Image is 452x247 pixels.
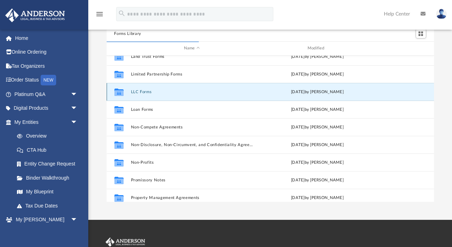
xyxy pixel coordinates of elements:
[256,106,378,113] div: [DATE] by [PERSON_NAME]
[381,45,431,52] div: id
[10,185,85,199] a: My Blueprint
[114,31,141,37] button: Forms Library
[256,53,378,60] div: [DATE] by [PERSON_NAME]
[256,194,378,201] div: [DATE] by [PERSON_NAME]
[131,160,253,165] button: Non-Profits
[10,157,88,171] a: Entity Change Request
[256,45,378,52] div: Modified
[256,177,378,183] div: [DATE] by [PERSON_NAME]
[131,195,253,200] button: Property Management Agreements
[416,29,426,38] button: Switch to Grid View
[10,199,88,213] a: Tax Due Dates
[256,89,378,95] div: [DATE] by [PERSON_NAME]
[107,56,434,202] div: grid
[5,213,85,235] a: My [PERSON_NAME] Teamarrow_drop_down
[71,115,85,129] span: arrow_drop_down
[5,101,88,115] a: Digital Productsarrow_drop_down
[95,13,104,18] a: menu
[104,237,147,247] img: Anderson Advisors Platinum Portal
[10,129,88,143] a: Overview
[256,124,378,130] div: [DATE] by [PERSON_NAME]
[109,45,127,52] div: id
[131,125,253,129] button: Non-Compete Agreements
[95,10,104,18] i: menu
[71,87,85,102] span: arrow_drop_down
[71,101,85,116] span: arrow_drop_down
[131,72,253,77] button: Limited Partnership Forms
[131,107,253,112] button: Loan Forms
[3,8,67,22] img: Anderson Advisors Platinum Portal
[131,54,253,59] button: Land Trust Forms
[256,141,378,148] div: [DATE] by [PERSON_NAME]
[131,143,253,147] button: Non-Disclosure, Non-Circumvent, and Confidentiality Agreements
[10,143,88,157] a: CTA Hub
[5,59,88,73] a: Tax Organizers
[5,87,88,101] a: Platinum Q&Aarrow_drop_down
[130,45,253,52] div: Name
[5,73,88,88] a: Order StatusNEW
[131,178,253,182] button: Promissory Notes
[5,115,88,129] a: My Entitiesarrow_drop_down
[10,171,88,185] a: Binder Walkthrough
[5,45,88,59] a: Online Ordering
[5,31,88,45] a: Home
[256,159,378,165] div: [DATE] by [PERSON_NAME]
[118,10,126,17] i: search
[436,9,447,19] img: User Pic
[256,71,378,77] div: [DATE] by [PERSON_NAME]
[41,75,56,85] div: NEW
[71,213,85,227] span: arrow_drop_down
[131,90,253,94] button: LLC Forms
